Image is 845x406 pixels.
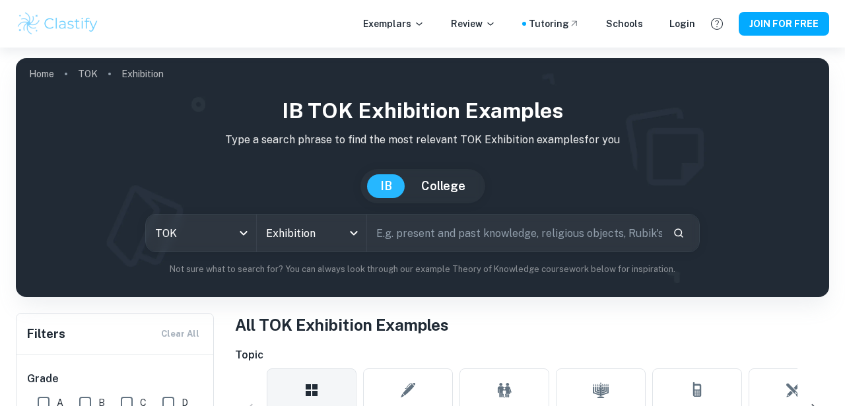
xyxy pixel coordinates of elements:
button: IB [367,174,405,198]
button: College [408,174,479,198]
img: Clastify logo [16,11,100,37]
a: Tutoring [529,17,580,31]
p: Exemplars [363,17,424,31]
a: Home [29,65,54,83]
p: Exhibition [121,67,164,81]
button: Search [667,222,690,244]
img: profile cover [16,58,829,297]
p: Not sure what to search for? You can always look through our example Theory of Knowledge coursewo... [26,263,819,276]
h1: All TOK Exhibition Examples [235,313,829,337]
input: E.g. present and past knowledge, religious objects, Rubik's Cube... [367,215,662,252]
h6: Grade [27,371,204,387]
p: Type a search phrase to find the most relevant TOK Exhibition examples for you [26,132,819,148]
p: Review [451,17,496,31]
button: JOIN FOR FREE [739,12,829,36]
div: Exhibition [257,215,367,252]
a: TOK [78,65,98,83]
h6: Topic [235,347,829,363]
button: Help and Feedback [706,13,728,35]
div: TOK [146,215,256,252]
a: Login [669,17,695,31]
h1: IB TOK Exhibition examples [26,95,819,127]
a: Schools [606,17,643,31]
h6: Filters [27,325,65,343]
